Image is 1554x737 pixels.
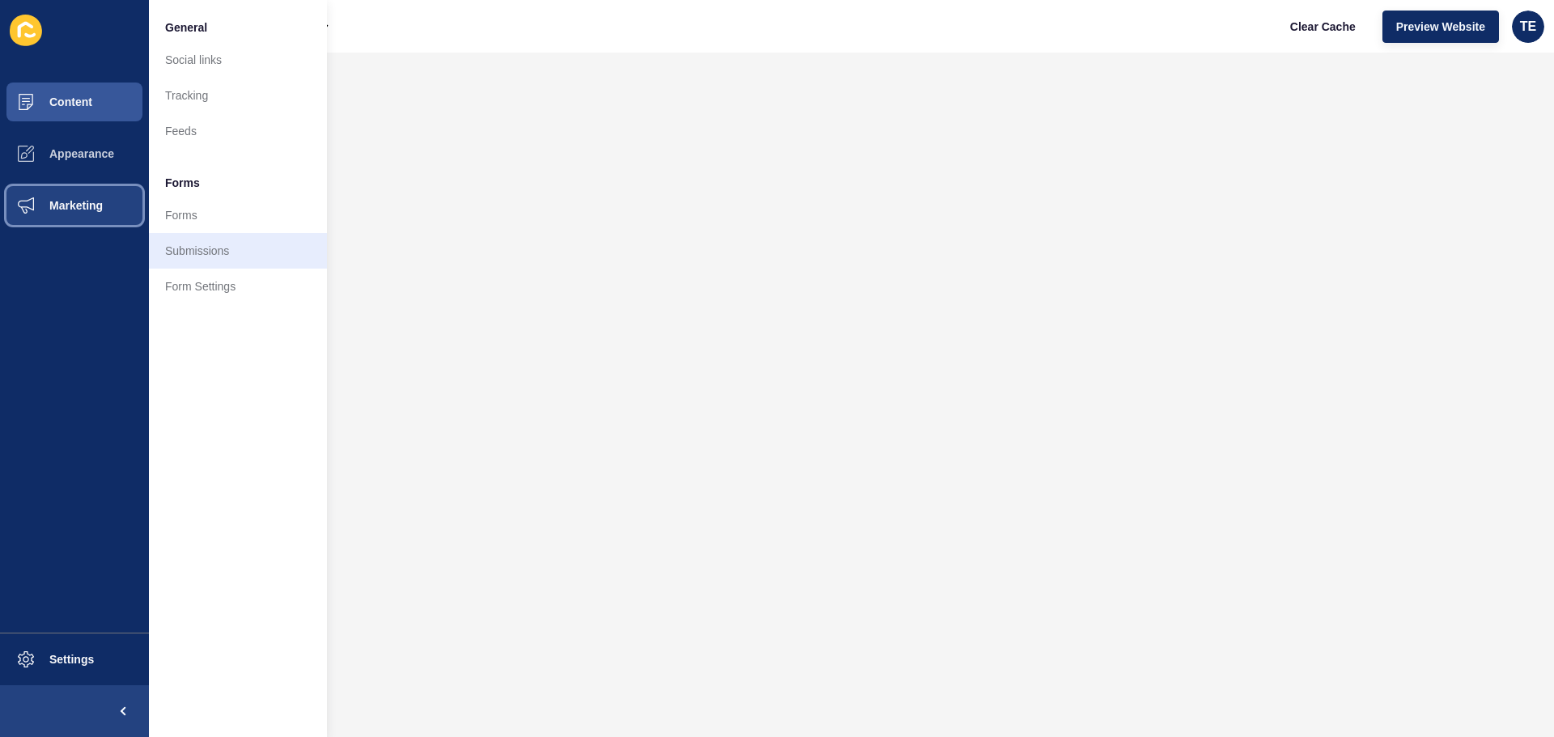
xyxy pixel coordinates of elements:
span: Forms [165,175,200,191]
a: Submissions [149,233,327,269]
a: Forms [149,197,327,233]
a: Tracking [149,78,327,113]
span: TE [1520,19,1536,35]
span: General [165,19,207,36]
a: Form Settings [149,269,327,304]
span: Clear Cache [1290,19,1356,35]
a: Social links [149,42,327,78]
button: Clear Cache [1276,11,1369,43]
span: Preview Website [1396,19,1485,35]
a: Feeds [149,113,327,149]
button: Preview Website [1382,11,1499,43]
